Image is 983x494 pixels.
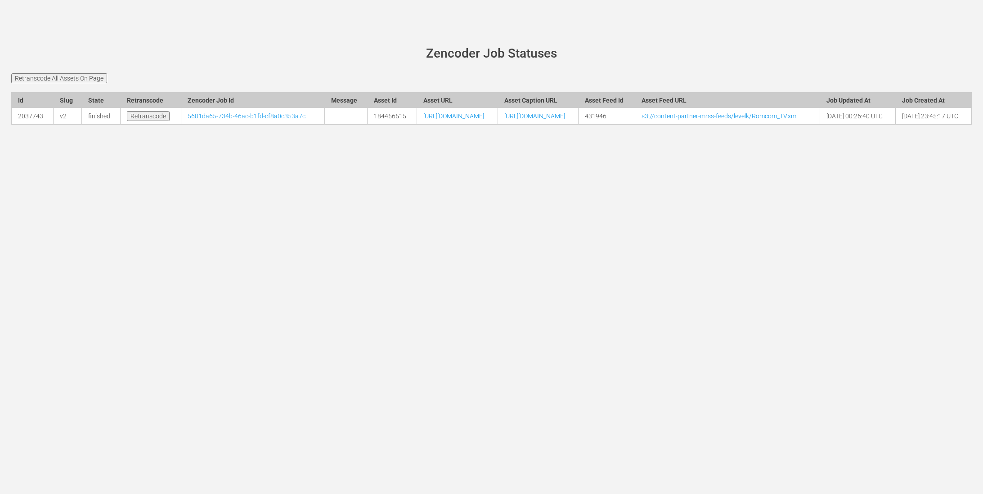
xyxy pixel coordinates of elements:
[82,92,120,108] th: State
[188,112,305,120] a: 5601da65-734b-46ac-b1fd-cf8a0c353a7c
[367,92,417,108] th: Asset Id
[417,92,498,108] th: Asset URL
[820,92,896,108] th: Job Updated At
[12,92,54,108] th: Id
[24,47,959,61] h1: Zencoder Job Statuses
[120,92,181,108] th: Retranscode
[127,111,170,121] input: Retranscode
[82,108,120,125] td: finished
[579,92,635,108] th: Asset Feed Id
[635,92,820,108] th: Asset Feed URL
[423,112,484,120] a: [URL][DOMAIN_NAME]
[896,92,972,108] th: Job Created At
[53,92,81,108] th: Slug
[11,73,107,83] input: Retranscode All Assets On Page
[642,112,798,120] a: s3://content-partner-mrss-feeds/levelk/Romcom_TV.xml
[820,108,896,125] td: [DATE] 00:26:40 UTC
[367,108,417,125] td: 184456515
[579,108,635,125] td: 431946
[181,92,324,108] th: Zencoder Job Id
[896,108,972,125] td: [DATE] 23:45:17 UTC
[12,108,54,125] td: 2037743
[53,108,81,125] td: v2
[498,92,578,108] th: Asset Caption URL
[324,92,367,108] th: Message
[504,112,565,120] a: [URL][DOMAIN_NAME]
